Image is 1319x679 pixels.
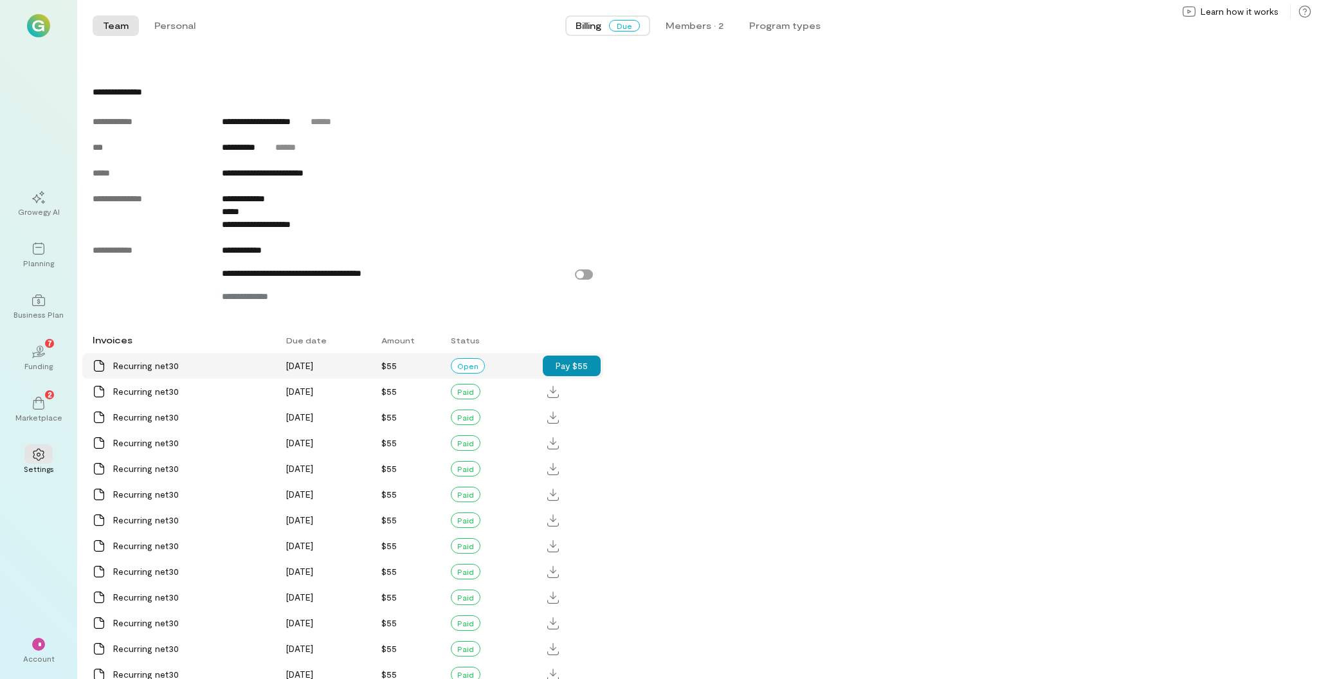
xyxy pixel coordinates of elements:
span: [DATE] [286,540,313,551]
span: [DATE] [286,386,313,397]
span: [DATE] [286,592,313,602]
div: Paid [451,512,480,528]
div: Paid [451,461,480,476]
span: [DATE] [286,412,313,422]
span: $55 [381,643,397,654]
a: Settings [15,438,62,484]
button: Personal [144,15,206,36]
span: $55 [381,412,397,422]
div: Paid [451,615,480,631]
div: Recurring net30 [113,642,271,655]
span: $55 [381,592,397,602]
div: Due date [278,329,373,352]
span: [DATE] [286,489,313,500]
button: Pay $55 [543,356,601,376]
span: Due [609,20,640,32]
div: Recurring net30 [113,591,271,604]
span: $55 [381,489,397,500]
span: $55 [381,540,397,551]
span: [DATE] [286,643,313,654]
span: 7 [48,337,52,349]
div: Paid [451,538,480,554]
div: Paid [451,384,480,399]
div: Paid [451,435,480,451]
div: Recurring net30 [113,514,271,527]
div: Recurring net30 [113,359,271,372]
div: Recurring net30 [113,437,271,449]
span: [DATE] [286,437,313,448]
div: Recurring net30 [113,565,271,578]
div: Paid [451,487,480,502]
div: Growegy AI [18,206,60,217]
div: Planning [23,258,54,268]
span: [DATE] [286,617,313,628]
span: [DATE] [286,360,313,371]
a: Growegy AI [15,181,62,227]
div: Recurring net30 [113,385,271,398]
span: $55 [381,360,397,371]
button: Program types [739,15,831,36]
span: $55 [381,463,397,474]
span: 2 [48,388,52,400]
button: Team [93,15,139,36]
div: Status [443,329,543,352]
div: Recurring net30 [113,411,271,424]
div: Invoices [85,327,278,353]
div: Amount [374,329,444,352]
span: $55 [381,617,397,628]
div: *Account [15,628,62,674]
span: $55 [381,514,397,525]
span: $55 [381,566,397,577]
a: Planning [15,232,62,278]
div: Paid [451,410,480,425]
div: Open [451,358,485,374]
span: Learn how it works [1201,5,1278,18]
div: Paid [451,641,480,656]
a: Funding [15,335,62,381]
span: Billing [576,19,601,32]
div: Recurring net30 [113,462,271,475]
span: [DATE] [286,463,313,474]
span: [DATE] [286,514,313,525]
div: Account [23,653,55,664]
div: Business Plan [14,309,64,320]
div: Marketplace [15,412,62,422]
a: Marketplace [15,386,62,433]
div: Recurring net30 [113,617,271,629]
button: Members · 2 [655,15,734,36]
a: Business Plan [15,284,62,330]
button: BillingDue [565,15,650,36]
span: $55 [381,437,397,448]
div: Paid [451,564,480,579]
div: Recurring net30 [113,539,271,552]
div: Settings [24,464,54,474]
span: $55 [381,386,397,397]
span: [DATE] [286,566,313,577]
div: Members · 2 [666,19,723,32]
div: Funding [24,361,53,371]
div: Recurring net30 [113,488,271,501]
div: Paid [451,590,480,605]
